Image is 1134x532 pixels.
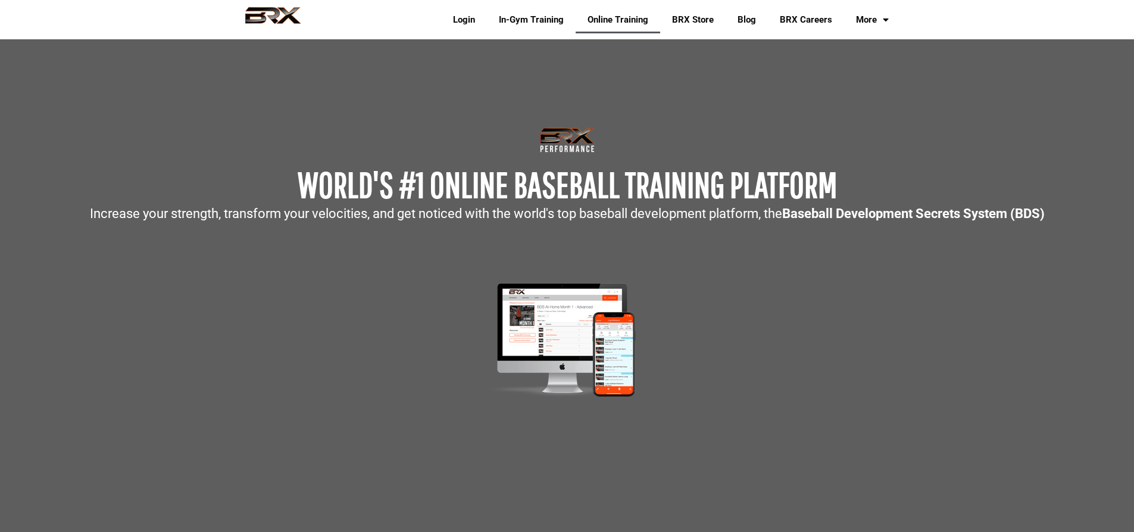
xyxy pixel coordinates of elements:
a: Blog [726,6,768,33]
img: BRX Performance [234,7,312,33]
div: Navigation Menu [432,6,901,33]
a: Online Training [576,6,660,33]
a: BRX Careers [768,6,844,33]
a: BRX Store [660,6,726,33]
p: Increase your strength, transform your velocities, and get noticed with the world's top baseball ... [6,207,1128,220]
a: More [844,6,901,33]
strong: Baseball Development Secrets System (BDS) [782,206,1045,221]
a: Login [441,6,487,33]
img: Transparent-Black-BRX-Logo-White-Performance [538,125,596,155]
img: Mockup-2-large [473,280,661,400]
a: In-Gym Training [487,6,576,33]
span: WORLD'S #1 ONLINE BASEBALL TRAINING PLATFORM [298,164,837,205]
